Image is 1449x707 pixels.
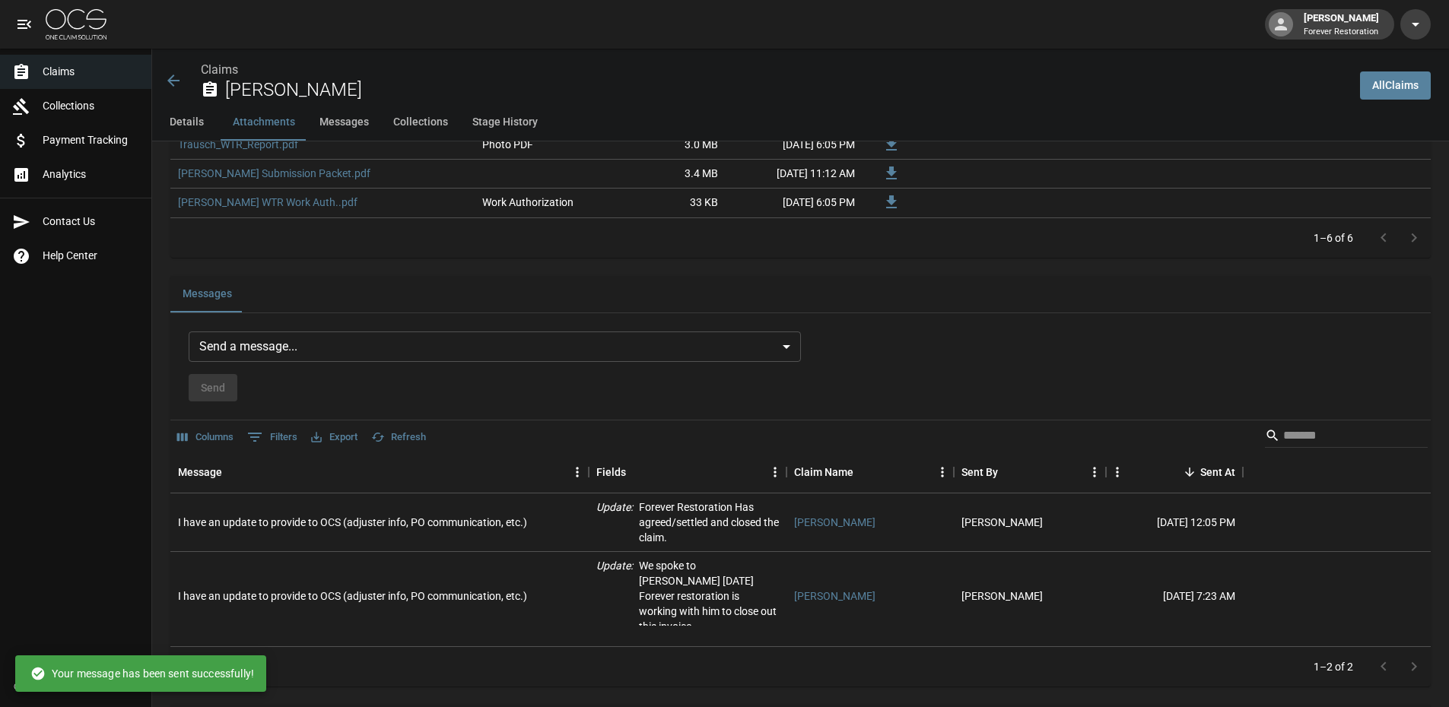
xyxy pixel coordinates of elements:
[307,104,381,141] button: Messages
[589,451,786,493] div: Fields
[43,132,139,148] span: Payment Tracking
[170,276,244,312] button: Messages
[460,104,550,141] button: Stage History
[1304,26,1379,39] p: Forever Restoration
[998,461,1019,483] button: Sort
[46,9,106,40] img: ocs-logo-white-transparent.png
[612,189,726,217] div: 33 KB
[170,276,1431,312] div: related-list tabs
[764,461,786,483] button: Menu
[853,461,875,483] button: Sort
[961,451,998,493] div: Sent By
[43,64,139,80] span: Claims
[596,499,633,545] p: Update :
[1083,461,1106,483] button: Menu
[1314,230,1353,246] p: 1–6 of 6
[1298,11,1385,38] div: [PERSON_NAME]
[1179,461,1200,483] button: Sort
[221,104,307,141] button: Attachments
[1360,71,1431,100] a: AllClaims
[367,426,430,449] button: Refresh
[794,515,875,530] a: [PERSON_NAME]
[1265,423,1428,451] div: Search
[1314,659,1353,674] p: 1–2 of 2
[931,461,954,483] button: Menu
[178,166,370,181] a: [PERSON_NAME] Submission Packet.pdf
[170,451,589,493] div: Message
[482,137,533,152] div: Photo PDF
[639,499,779,545] p: Forever Restoration Has agreed/settled and closed the claim.
[178,515,527,530] div: I have an update to provide to OCS (adjuster info, PO communication, etc.)
[307,426,361,449] button: Export
[726,160,863,189] div: [DATE] 11:12 AM
[222,461,243,483] button: Sort
[381,104,460,141] button: Collections
[1106,461,1129,483] button: Menu
[596,558,633,634] p: Update :
[178,588,527,604] div: I have an update to provide to OCS (adjuster info, PO communication, etc.)
[178,451,222,493] div: Message
[626,461,647,483] button: Sort
[482,195,574,210] div: Work Authorization
[612,160,726,189] div: 3.4 MB
[1200,451,1235,493] div: Sent At
[961,588,1043,604] div: John Porter
[1106,451,1243,493] div: Sent At
[612,131,726,160] div: 3.0 MB
[726,131,863,160] div: [DATE] 6:05 PM
[201,62,238,77] a: Claims
[794,451,853,493] div: Claim Name
[152,104,1449,141] div: anchor tabs
[1106,493,1243,552] div: [DATE] 12:05 PM
[794,588,875,604] a: [PERSON_NAME]
[43,214,139,230] span: Contact Us
[243,425,301,449] button: Show filters
[639,558,779,634] p: We spoke to [PERSON_NAME] [DATE] Forever restoration is working with him to close out this invoice.
[43,248,139,264] span: Help Center
[178,195,357,210] a: [PERSON_NAME] WTR Work Auth..pdf
[596,451,626,493] div: Fields
[961,515,1043,530] div: John Porter
[1106,552,1243,641] div: [DATE] 7:23 AM
[786,451,954,493] div: Claim Name
[30,660,254,687] div: Your message has been sent successfully!
[43,98,139,114] span: Collections
[225,79,1348,101] h2: [PERSON_NAME]
[189,331,801,362] div: Send a message...
[9,9,40,40] button: open drawer
[954,451,1106,493] div: Sent By
[173,426,237,449] button: Select columns
[201,61,1348,79] nav: breadcrumb
[178,137,298,152] a: Trausch_WTR_Report.pdf
[152,104,221,141] button: Details
[566,461,589,483] button: Menu
[726,189,863,217] div: [DATE] 6:05 PM
[43,166,139,182] span: Analytics
[14,679,138,694] div: © 2025 One Claim Solution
